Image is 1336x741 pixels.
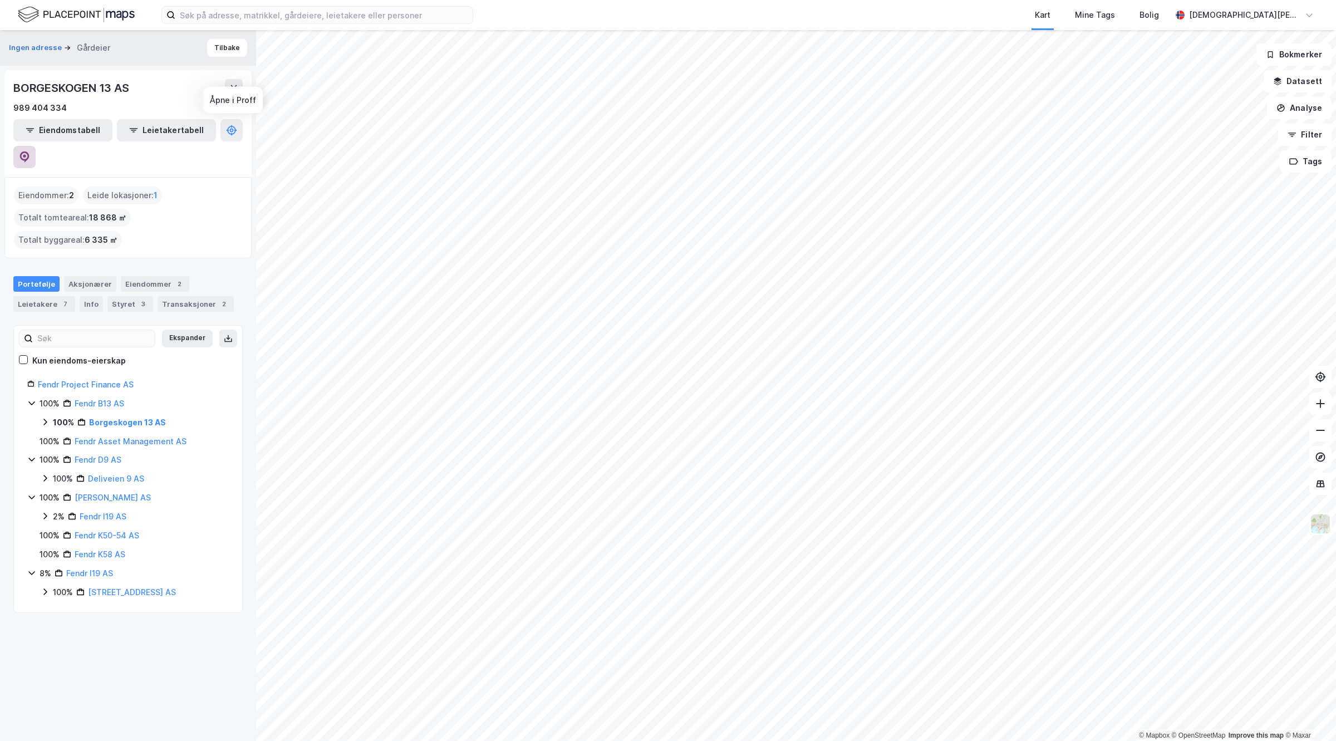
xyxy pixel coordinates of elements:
div: 100% [40,453,60,467]
button: Eiendomstabell [13,119,112,141]
a: [STREET_ADDRESS] AS [88,587,176,597]
a: Fendr I19 AS [66,568,113,578]
div: Leide lokasjoner : [83,187,162,204]
a: Deliveien 9 AS [88,474,144,483]
div: Totalt tomteareal : [14,209,131,227]
a: Mapbox [1139,732,1170,739]
img: Z [1310,513,1331,534]
a: Fendr Project Finance AS [38,380,134,389]
a: Fendr Asset Management AS [75,436,186,446]
div: 3 [137,298,149,310]
div: Eiendommer [121,276,189,292]
div: Gårdeier [77,41,110,55]
span: 18 868 ㎡ [89,211,126,224]
div: Mine Tags [1075,8,1115,22]
span: 2 [69,189,74,202]
input: Søk [33,330,155,347]
input: Søk på adresse, matrikkel, gårdeiere, leietakere eller personer [175,7,473,23]
div: 100% [40,397,60,410]
button: Bokmerker [1256,43,1332,66]
button: Filter [1278,124,1332,146]
div: 7 [60,298,71,310]
div: Eiendommer : [14,187,78,204]
div: 100% [40,529,60,542]
img: logo.f888ab2527a4732fd821a326f86c7f29.svg [18,5,135,24]
div: 2 [174,278,185,289]
a: Fendr I19 AS [80,512,126,521]
button: Tilbake [207,39,247,57]
div: Kart [1035,8,1050,22]
button: Datasett [1264,70,1332,92]
button: Ingen adresse [9,42,64,53]
div: 100% [40,435,60,448]
div: Info [80,296,103,312]
a: Borgeskogen 13 AS [89,418,166,427]
div: 2% [53,510,65,523]
div: 8% [40,567,51,580]
span: 6 335 ㎡ [85,233,117,247]
div: Portefølje [13,276,60,292]
div: [DEMOGRAPHIC_DATA][PERSON_NAME] [1189,8,1300,22]
a: OpenStreetMap [1172,732,1226,739]
a: Improve this map [1229,732,1284,739]
button: Analyse [1267,97,1332,119]
div: 100% [40,548,60,561]
div: Transaksjoner [158,296,234,312]
div: 989 404 334 [13,101,67,115]
button: Ekspander [162,330,213,347]
div: Styret [107,296,153,312]
div: Kun eiendoms-eierskap [32,354,126,367]
a: Fendr D9 AS [75,455,121,464]
div: 2 [218,298,229,310]
div: BORGESKOGEN 13 AS [13,79,131,97]
div: Totalt byggareal : [14,231,122,249]
div: 100% [53,586,73,599]
button: Tags [1280,150,1332,173]
iframe: Chat Widget [1280,688,1336,741]
div: 100% [40,491,60,504]
div: 100% [53,416,74,429]
a: Fendr K50-54 AS [75,531,139,540]
div: Leietakere [13,296,75,312]
div: Bolig [1139,8,1159,22]
button: Leietakertabell [117,119,216,141]
a: [PERSON_NAME] AS [75,493,151,502]
div: Aksjonærer [64,276,116,292]
a: Fendr K58 AS [75,549,125,559]
a: Fendr B13 AS [75,399,124,408]
span: 1 [154,189,158,202]
div: 100% [53,472,73,485]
